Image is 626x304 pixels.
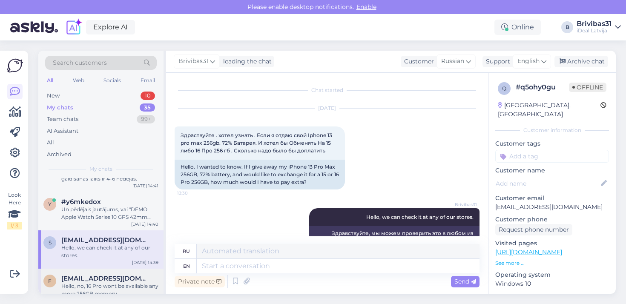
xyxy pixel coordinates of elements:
div: leading the chat [220,57,272,66]
p: Windows 10 [495,279,609,288]
span: Offline [569,83,606,92]
div: Customer [401,57,434,66]
div: ru [183,244,190,258]
div: 1 / 3 [7,222,22,229]
span: Russian [441,57,464,66]
div: Look Here [7,191,22,229]
p: See more ... [495,259,609,267]
div: Support [482,57,510,66]
span: s [49,239,52,246]
div: All [47,138,54,147]
div: Здравствуйте, мы можем проверить это в любом из наших магазинов. [309,226,480,248]
div: Un pēdējais jautājums, vai "DEMO Apple Watch Series 10 GPS 42mm Rose Gold Aluminium - Plum Sport ... [61,206,158,221]
p: Customer phone [495,215,609,224]
span: My chats [89,165,112,173]
div: Online [494,20,541,35]
img: Askly Logo [7,57,23,74]
span: y [48,201,52,207]
span: Search customers [53,58,107,67]
img: explore-ai [65,18,83,36]
input: Add name [496,179,599,188]
div: Customer information [495,126,609,134]
div: 99+ [137,115,155,123]
span: Hello, we can check it at any of our stores. [366,214,474,220]
div: Archived [47,150,72,159]
div: Team chats [47,115,78,123]
div: [DATE] 14:41 [132,183,158,189]
span: Enable [354,3,379,11]
div: [DATE] 14:40 [131,221,158,227]
p: [EMAIL_ADDRESS][DOMAIN_NAME] [495,203,609,212]
span: 13:30 [177,190,209,196]
div: 10 [141,92,155,100]
p: Customer email [495,194,609,203]
span: English [517,57,540,66]
a: Brivibas31iDeal Latvija [577,20,621,34]
div: Socials [102,75,123,86]
div: All [45,75,55,86]
div: New [47,92,60,100]
div: Hello. I wanted to know. If I give away my iPhone 13 Pro Max 256GB, 72% battery, and would like t... [175,160,345,189]
div: B [561,21,573,33]
div: Hello, no, 16 Pro wont be available any more 256GB memory. [61,282,158,298]
p: Customer tags [495,139,609,148]
input: Add a tag [495,150,609,163]
span: Здраствуйте . хотел узнать . Если я отдаю свой Iphone 13 pro max 256gb. 72% Батарея. И хотел бы О... [181,132,333,154]
p: Customer name [495,166,609,175]
div: [DATE] [175,104,480,112]
div: Archive chat [554,56,608,67]
span: q [502,85,506,92]
div: Web [71,75,86,86]
div: Request phone number [495,224,572,235]
span: #y6mkedox [61,198,101,206]
span: Brivibas31 [445,201,477,208]
span: Brivibas31 [178,57,208,66]
div: Chat started [175,86,480,94]
span: Send [454,278,476,285]
div: Brivibas31 [577,20,612,27]
div: iDeal Latvija [577,27,612,34]
div: AI Assistant [47,127,78,135]
p: Operating system [495,270,609,279]
a: Explore AI [86,20,135,34]
div: Private note [175,276,225,287]
div: 35 [140,103,155,112]
div: Email [139,75,157,86]
p: Visited pages [495,239,609,248]
div: # q5ohy0gu [516,82,569,92]
div: [DATE] 14:39 [132,259,158,266]
div: Hello, we can check it at any of our stores. [61,244,158,259]
p: Browser [495,292,609,301]
div: My chats [47,103,73,112]
div: [GEOGRAPHIC_DATA], [GEOGRAPHIC_DATA] [498,101,600,119]
span: fresh2020@inbox.lv [61,275,150,282]
a: [URL][DOMAIN_NAME] [495,248,562,256]
div: en [183,259,190,273]
span: f [48,278,52,284]
span: soroka33221@inbox.lv [61,236,150,244]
